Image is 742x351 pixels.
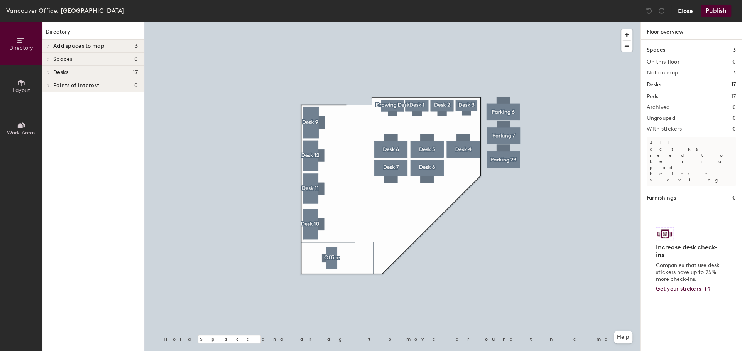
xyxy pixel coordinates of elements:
[733,70,736,76] h2: 3
[614,331,632,343] button: Help
[134,56,138,62] span: 0
[134,82,138,89] span: 0
[731,94,736,100] h2: 17
[647,137,736,186] p: All desks need to be in a pod before saving
[645,7,653,15] img: Undo
[732,126,736,132] h2: 0
[53,56,73,62] span: Spaces
[13,87,30,94] span: Layout
[647,70,678,76] h2: Not on map
[133,69,138,76] span: 17
[732,194,736,202] h1: 0
[656,286,701,292] span: Get your stickers
[647,104,669,111] h2: Archived
[53,82,99,89] span: Points of interest
[647,81,661,89] h1: Desks
[647,194,676,202] h1: Furnishings
[732,59,736,65] h2: 0
[647,115,675,121] h2: Ungrouped
[733,46,736,54] h1: 3
[656,227,674,240] img: Sticker logo
[53,69,68,76] span: Desks
[731,81,736,89] h1: 17
[647,46,665,54] h1: Spaces
[9,45,33,51] span: Directory
[647,59,679,65] h2: On this floor
[656,286,710,292] a: Get your stickers
[701,5,731,17] button: Publish
[53,43,105,49] span: Add spaces to map
[135,43,138,49] span: 3
[647,126,682,132] h2: With stickers
[6,6,124,15] div: Vancouver Office, [GEOGRAPHIC_DATA]
[641,22,742,40] h1: Floor overview
[42,28,144,40] h1: Directory
[732,104,736,111] h2: 0
[657,7,665,15] img: Redo
[732,115,736,121] h2: 0
[656,262,722,283] p: Companies that use desk stickers have up to 25% more check-ins.
[678,5,693,17] button: Close
[7,129,35,136] span: Work Areas
[647,94,658,100] h2: Pods
[656,244,722,259] h4: Increase desk check-ins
